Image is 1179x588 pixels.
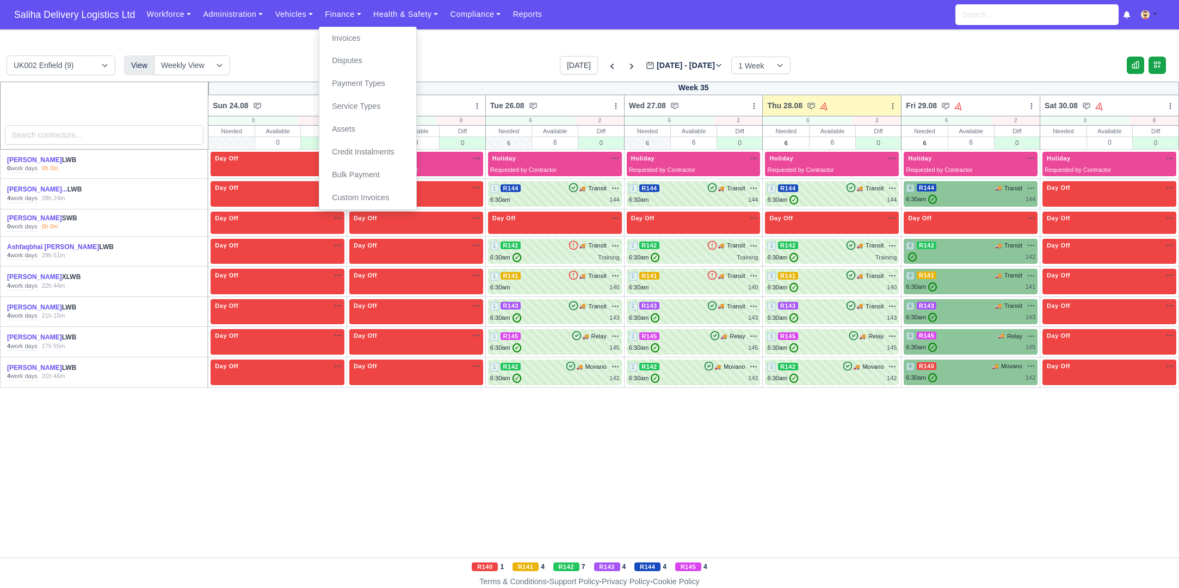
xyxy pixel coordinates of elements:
[507,4,548,25] a: Reports
[629,242,638,250] span: 2
[639,363,659,370] span: R142
[767,363,776,372] span: 3
[992,362,998,370] span: 🚚
[42,282,65,290] div: 22h 44m
[902,126,948,137] div: Needed
[767,154,795,162] span: Holiday
[639,332,659,340] span: R145
[560,56,598,75] button: [DATE]
[7,251,38,260] div: work days
[444,4,507,25] a: Compliance
[7,303,120,312] div: LWB
[767,272,776,281] span: 3
[490,363,499,372] span: 1
[208,126,255,137] div: Needed
[868,332,884,341] span: Relay
[7,214,120,223] div: SWB
[778,272,798,280] span: R141
[197,4,269,25] a: Administration
[1004,301,1022,311] span: Transit
[629,100,666,111] span: Wed 27.08
[767,332,776,341] span: 3
[856,242,863,250] span: 🚚
[917,184,937,191] span: R144
[501,302,521,310] span: R143
[928,282,937,292] span: ✓
[124,55,155,75] div: View
[1130,116,1178,125] div: 8
[737,253,758,262] div: Training
[789,253,798,262] span: ✓
[490,283,510,292] div: 6:30am
[585,362,607,372] span: Movano
[866,271,884,281] span: Transit
[995,302,1002,310] span: 🚚
[748,195,758,205] div: 144
[955,4,1119,25] input: Search...
[213,100,248,111] span: Sun 24.08
[671,126,717,137] div: Available
[609,313,619,323] div: 143
[629,166,695,173] span: Requested by Contractor
[887,313,897,323] div: 143
[351,332,379,339] span: Day Off
[625,116,714,125] div: 6
[748,313,758,323] div: 143
[629,184,638,193] span: 2
[763,126,809,137] div: Needed
[7,343,10,349] strong: 4
[213,154,240,162] span: Day Off
[652,577,699,586] a: Cookie Policy
[140,4,197,25] a: Workforce
[501,272,521,280] span: R141
[917,332,937,339] span: R145
[588,302,606,311] span: Transit
[767,184,776,193] span: 3
[501,332,521,340] span: R145
[1045,100,1078,111] span: Sat 30.08
[1040,126,1087,137] div: Needed
[437,116,485,125] div: 8
[671,137,717,148] div: 6
[859,332,866,341] span: 🚚
[778,302,798,310] span: R143
[727,241,745,250] span: Transit
[1007,332,1022,341] span: Relay
[856,137,902,149] div: 0
[576,116,624,125] div: 2
[7,252,10,258] strong: 4
[324,95,412,118] a: Service Types
[1026,282,1035,292] div: 141
[7,333,62,341] a: [PERSON_NAME]
[789,195,798,205] span: ✓
[351,242,379,249] span: Day Off
[479,577,546,586] a: Terms & Conditions
[351,362,379,370] span: Day Off
[948,137,994,148] div: 6
[778,363,798,370] span: R142
[208,82,1179,95] div: Week 35
[490,272,499,281] span: 1
[42,194,65,203] div: 28h 24m
[720,332,727,341] span: 🚚
[440,126,485,137] div: Diff
[1004,241,1022,250] span: Transit
[629,253,660,262] div: 6:30am
[1045,332,1072,339] span: Day Off
[324,27,412,50] a: Invoices
[1045,242,1072,249] span: Day Off
[639,242,659,249] span: R142
[730,332,745,341] span: Relay
[9,4,140,26] span: Saliha Delivery Logistics Ltd
[727,184,745,193] span: Transit
[579,302,585,310] span: 🚚
[748,283,758,292] div: 140
[579,184,585,193] span: 🚚
[906,343,937,352] div: 6:30am
[789,283,798,292] span: ✓
[1045,362,1072,370] span: Day Off
[866,241,884,250] span: Transit
[629,343,660,352] div: 6:30am
[866,302,884,311] span: Transit
[862,362,884,372] span: Movano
